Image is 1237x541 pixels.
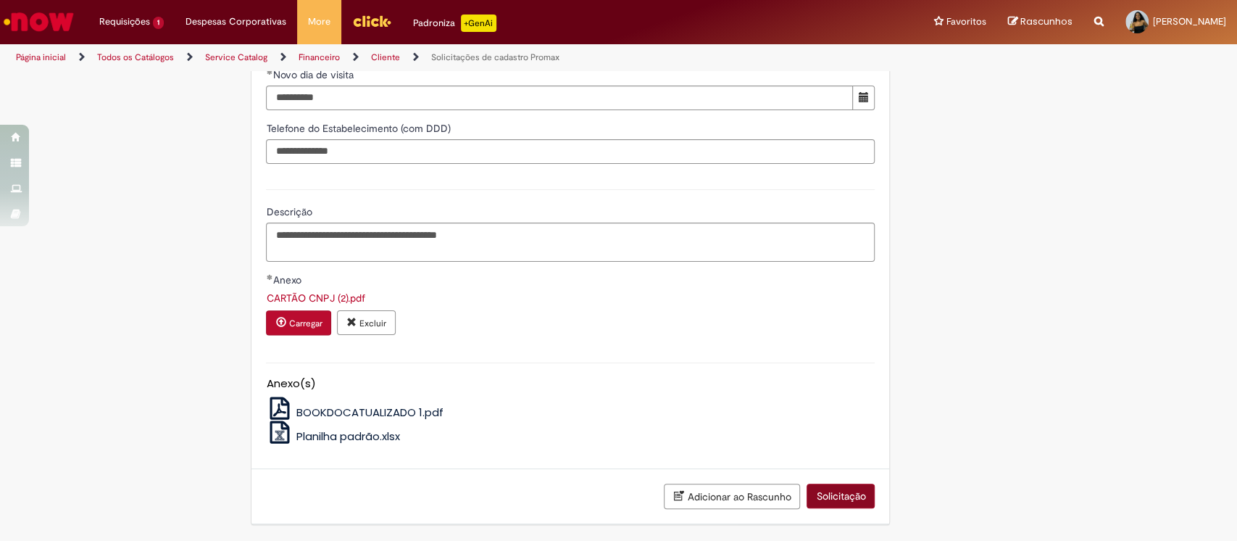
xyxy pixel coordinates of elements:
[266,122,453,135] span: Telefone do Estabelecimento (com DDD)
[266,292,365,305] a: Download de CARTÃO CNPJ (2).pdf
[266,405,443,420] a: BOOKDOCATUALIZADO 1.pdf
[296,405,443,420] span: BOOKDOCATUALIZADO 1.pdf
[266,205,315,218] span: Descrição
[97,51,174,63] a: Todos os Catálogos
[1008,15,1073,29] a: Rascunhos
[99,15,150,29] span: Requisições
[431,51,559,63] a: Solicitações de cadastro Promax
[153,17,164,29] span: 1
[272,68,356,81] span: Novo dia de visita
[266,274,272,280] span: Obrigatório Preenchido
[1020,15,1073,28] span: Rascunhos
[461,15,496,32] p: +GenAi
[288,318,322,329] small: Carregar
[16,51,66,63] a: Página inicial
[186,15,286,29] span: Despesas Corporativas
[266,429,400,444] a: Planilha padrão.xlsx
[266,378,875,390] h5: Anexo(s)
[352,10,391,32] img: click_logo_yellow_360x200.png
[296,429,400,444] span: Planilha padrão.xlsx
[852,86,875,110] button: Mostrar calendário para Novo dia de visita
[664,484,800,509] button: Adicionar ao Rascunho
[1153,15,1226,28] span: [PERSON_NAME]
[266,139,875,164] input: Telefone do Estabelecimento (com DDD)
[946,15,986,29] span: Favoritos
[1,7,76,36] img: ServiceNow
[371,51,400,63] a: Cliente
[272,273,304,286] span: Anexo
[359,318,386,329] small: Excluir
[266,310,331,335] button: Carregar anexo de Anexo Required
[205,51,267,63] a: Service Catalog
[337,310,396,335] button: Excluir anexo CARTÃO CNPJ (2).pdf
[413,15,496,32] div: Padroniza
[11,44,814,71] ul: Trilhas de página
[266,69,272,75] span: Obrigatório Preenchido
[807,484,875,508] button: Solicitação
[266,223,875,262] textarea: Descrição
[266,86,853,110] input: Novo dia de visita 08 October 2025 Wednesday
[299,51,340,63] a: Financeiro
[308,15,330,29] span: More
